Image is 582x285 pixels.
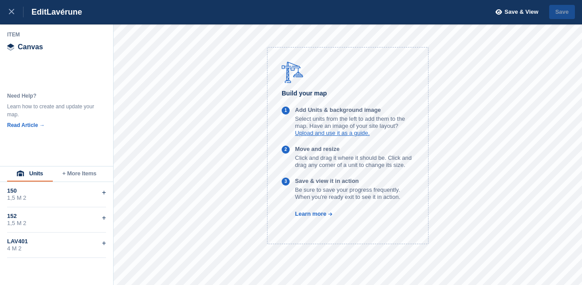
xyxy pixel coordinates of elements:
[7,182,106,207] div: 1501,5 M 2+
[7,31,106,38] div: Item
[102,213,106,223] div: +
[295,115,414,130] p: Select units from the left to add them to the map. Have an image of your site layout?
[7,166,53,182] button: Units
[7,238,106,245] div: LAV401
[282,88,414,99] h6: Build your map
[7,245,106,252] div: 4 M 2
[7,92,96,100] div: Need Help?
[7,44,14,51] img: canvas-icn.9d1aba5b.svg
[7,103,96,119] div: Learn how to create and update your map.
[53,166,106,182] button: + More Items
[7,220,106,227] div: 1,5 M 2
[102,238,106,249] div: +
[504,8,538,16] span: Save & View
[284,178,287,186] div: 3
[7,207,106,233] div: 1521,5 M 2+
[7,194,106,202] div: 1,5 M 2
[549,5,575,20] button: Save
[284,146,287,154] div: 2
[102,187,106,198] div: +
[24,7,82,17] div: Edit Lavérune
[295,178,414,185] p: Save & view it in action
[295,107,414,114] p: Add Units & background image
[18,44,43,51] span: Canvas
[284,107,287,115] div: 1
[7,213,106,220] div: 152
[7,187,106,194] div: 150
[295,186,414,201] p: Be sure to save your progress frequently. When you're ready exit to see it in action.
[491,5,539,20] button: Save & View
[282,210,333,217] a: Learn more
[295,154,414,169] p: Click and drag it where it should be. Click and drag any corner of a unit to change its size.
[295,130,370,136] a: Upload and use it as a guide.
[7,122,45,128] a: Read Article →
[7,233,106,258] div: LAV4014 M 2+
[295,146,414,153] p: Move and resize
